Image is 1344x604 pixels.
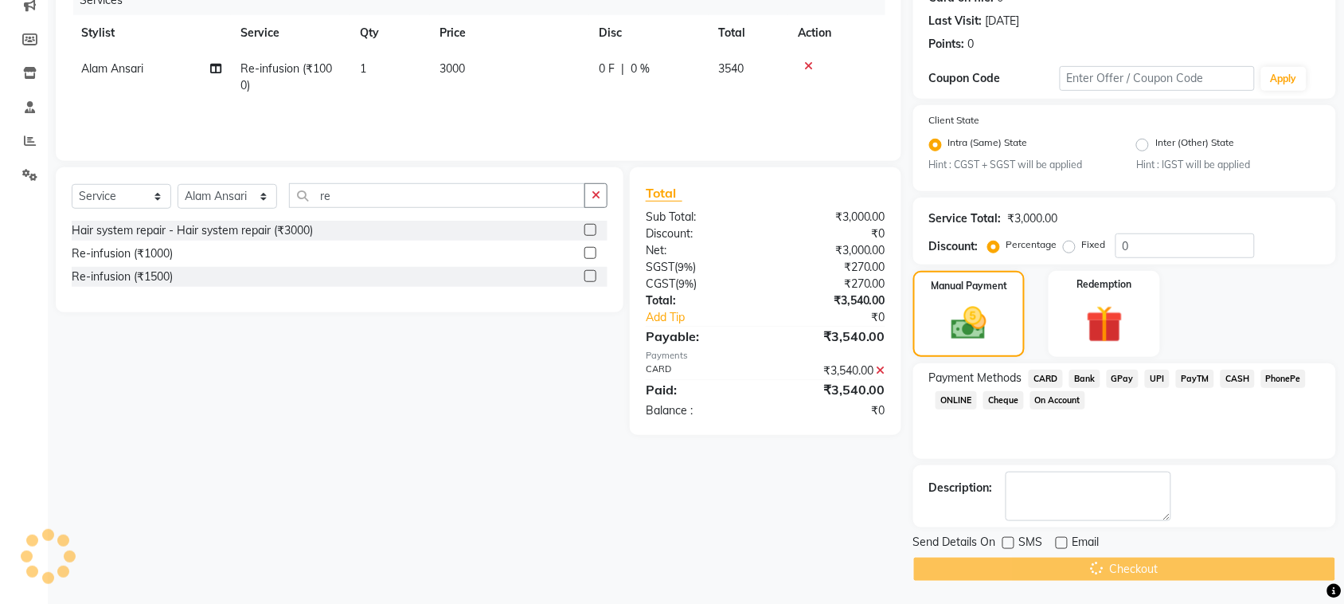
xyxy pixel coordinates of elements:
[589,15,709,51] th: Disc
[765,402,897,419] div: ₹0
[1082,237,1106,252] label: Fixed
[1029,370,1063,388] span: CARD
[440,61,465,76] span: 3000
[646,260,674,274] span: SGST
[765,259,897,276] div: ₹270.00
[240,61,332,92] span: Re-infusion (₹1000)
[929,113,980,127] label: Client State
[72,15,231,51] th: Stylist
[72,245,173,262] div: Re-infusion (₹1000)
[765,209,897,226] div: ₹3,000.00
[1136,158,1319,172] small: Hint : IGST will be applied
[929,370,1022,386] span: Payment Methods
[765,363,897,379] div: ₹3,540.00
[72,222,313,239] div: Hair system repair - Hair system repair (₹3000)
[765,242,897,259] div: ₹3,000.00
[788,15,885,51] th: Action
[931,279,1007,293] label: Manual Payment
[1107,370,1139,388] span: GPay
[646,277,675,291] span: CGST
[634,292,766,309] div: Total:
[913,534,996,554] span: Send Details On
[929,36,965,53] div: Points:
[936,391,977,410] span: ONLINE
[634,327,766,346] div: Payable:
[929,70,1060,87] div: Coupon Code
[1075,301,1135,347] img: _gift.svg
[983,391,1024,410] span: Cheque
[360,61,366,76] span: 1
[986,13,1020,29] div: [DATE]
[678,261,693,273] span: 9%
[765,292,897,309] div: ₹3,540.00
[929,238,979,255] div: Discount:
[765,226,897,242] div: ₹0
[430,15,589,51] th: Price
[646,349,885,363] div: Payments
[621,61,624,77] span: |
[289,183,585,208] input: Search or Scan
[1145,370,1170,388] span: UPI
[599,61,615,77] span: 0 F
[968,36,975,53] div: 0
[1069,370,1100,388] span: Bank
[1155,135,1234,155] label: Inter (Other) State
[718,61,744,76] span: 3540
[634,259,766,276] div: ( )
[634,380,766,399] div: Paid:
[787,309,897,326] div: ₹0
[765,327,897,346] div: ₹3,540.00
[929,158,1112,172] small: Hint : CGST + SGST will be applied
[646,185,682,202] span: Total
[1261,67,1307,91] button: Apply
[929,210,1002,227] div: Service Total:
[634,402,766,419] div: Balance :
[350,15,430,51] th: Qty
[678,277,693,290] span: 9%
[1008,210,1058,227] div: ₹3,000.00
[709,15,788,51] th: Total
[631,61,650,77] span: 0 %
[765,380,897,399] div: ₹3,540.00
[1030,391,1086,410] span: On Account
[634,242,766,259] div: Net:
[1176,370,1214,388] span: PayTM
[948,135,1028,155] label: Intra (Same) State
[634,209,766,226] div: Sub Total:
[1060,66,1255,91] input: Enter Offer / Coupon Code
[81,61,143,76] span: Alam Ansari
[72,269,173,285] div: Re-infusion (₹1500)
[940,303,998,343] img: _cash.svg
[929,480,993,496] div: Description:
[634,363,766,379] div: CARD
[1261,370,1307,388] span: PhonePe
[1006,237,1057,252] label: Percentage
[231,15,350,51] th: Service
[634,276,766,292] div: ( )
[1072,534,1100,554] span: Email
[1019,534,1043,554] span: SMS
[1077,277,1132,292] label: Redemption
[634,309,787,326] a: Add Tip
[765,276,897,292] div: ₹270.00
[634,226,766,242] div: Discount:
[1221,370,1255,388] span: CASH
[929,13,983,29] div: Last Visit:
